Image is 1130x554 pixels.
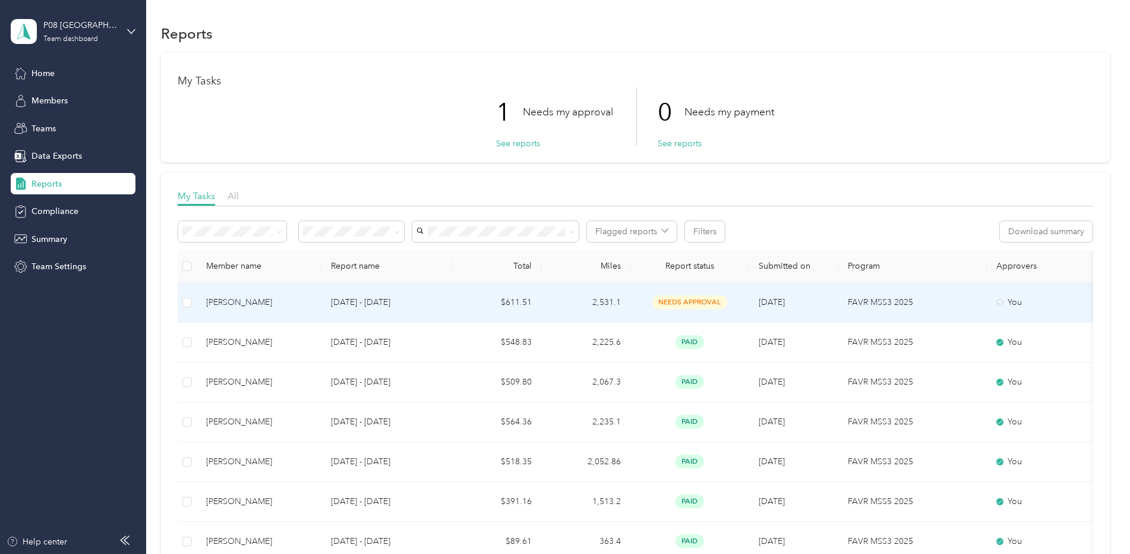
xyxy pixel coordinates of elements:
[452,363,541,402] td: $509.80
[848,415,977,429] p: FAVR MSS3 2025
[331,495,443,508] p: [DATE] - [DATE]
[848,336,977,349] p: FAVR MSS3 2025
[996,336,1096,349] div: You
[31,95,68,107] span: Members
[462,261,532,271] div: Total
[848,495,977,508] p: FAVR MSS5 2025
[206,296,312,309] div: [PERSON_NAME]
[996,376,1096,389] div: You
[541,323,630,363] td: 2,225.6
[676,534,704,548] span: paid
[658,87,684,137] p: 0
[838,402,987,442] td: FAVR MSS3 2025
[749,250,838,283] th: Submitted on
[452,323,541,363] td: $548.83
[838,250,987,283] th: Program
[452,283,541,323] td: $611.51
[31,122,56,135] span: Teams
[331,455,443,468] p: [DATE] - [DATE]
[452,402,541,442] td: $564.36
[197,250,321,283] th: Member name
[987,250,1106,283] th: Approvers
[838,363,987,402] td: FAVR MSS3 2025
[759,536,785,546] span: [DATE]
[178,75,1093,87] h1: My Tasks
[43,36,98,43] div: Team dashboard
[31,205,78,218] span: Compliance
[676,495,704,508] span: paid
[1063,487,1130,554] iframe: Everlance-gr Chat Button Frame
[206,376,312,389] div: [PERSON_NAME]
[321,250,452,283] th: Report name
[7,536,67,548] button: Help center
[848,535,977,548] p: FAVR MSS3 2025
[652,295,727,309] span: needs approval
[161,27,213,40] h1: Reports
[541,283,630,323] td: 2,531.1
[996,296,1096,309] div: You
[685,221,725,242] button: Filters
[206,535,312,548] div: [PERSON_NAME]
[838,482,987,522] td: FAVR MSS5 2025
[331,535,443,548] p: [DATE] - [DATE]
[31,67,55,80] span: Home
[551,261,621,271] div: Miles
[838,283,987,323] td: FAVR MSS3 2025
[31,233,67,245] span: Summary
[31,260,86,273] span: Team Settings
[541,442,630,482] td: 2,052.86
[759,297,785,307] span: [DATE]
[587,221,677,242] button: Flagged reports
[848,376,977,389] p: FAVR MSS3 2025
[759,377,785,387] span: [DATE]
[541,363,630,402] td: 2,067.3
[996,495,1096,508] div: You
[541,402,630,442] td: 2,235.1
[331,415,443,429] p: [DATE] - [DATE]
[759,337,785,347] span: [DATE]
[838,442,987,482] td: FAVR MSS3 2025
[996,415,1096,429] div: You
[640,261,740,271] span: Report status
[206,261,312,271] div: Member name
[206,495,312,508] div: [PERSON_NAME]
[228,190,239,202] span: All
[43,19,118,32] div: P08 [GEOGRAPHIC_DATA]
[759,496,785,506] span: [DATE]
[206,336,312,349] div: [PERSON_NAME]
[31,178,62,190] span: Reports
[523,105,613,119] p: Needs my approval
[676,335,704,349] span: paid
[658,137,702,150] button: See reports
[496,87,523,137] p: 1
[759,457,785,467] span: [DATE]
[676,415,704,429] span: paid
[1000,221,1093,242] button: Download summary
[684,105,774,119] p: Needs my payment
[178,190,215,202] span: My Tasks
[848,296,977,309] p: FAVR MSS3 2025
[331,376,443,389] p: [DATE] - [DATE]
[676,455,704,468] span: paid
[31,150,82,162] span: Data Exports
[331,296,443,309] p: [DATE] - [DATE]
[452,482,541,522] td: $391.16
[541,482,630,522] td: 1,513.2
[759,417,785,427] span: [DATE]
[331,336,443,349] p: [DATE] - [DATE]
[452,442,541,482] td: $518.35
[838,323,987,363] td: FAVR MSS3 2025
[676,375,704,389] span: paid
[996,455,1096,468] div: You
[996,535,1096,548] div: You
[206,415,312,429] div: [PERSON_NAME]
[848,455,977,468] p: FAVR MSS3 2025
[206,455,312,468] div: [PERSON_NAME]
[496,137,540,150] button: See reports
